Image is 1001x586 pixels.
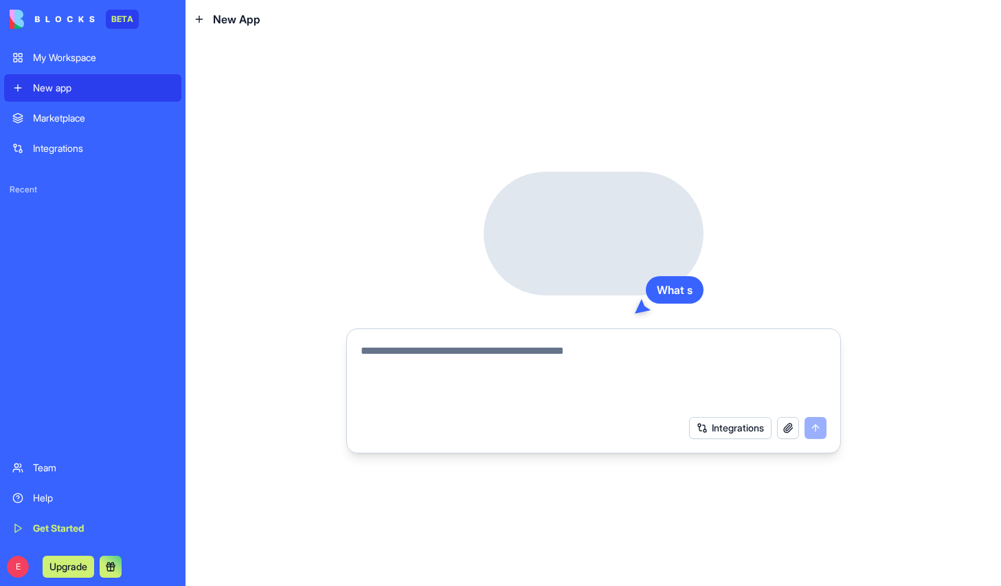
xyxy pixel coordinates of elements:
[43,556,94,578] button: Upgrade
[7,556,29,578] span: E
[33,81,173,95] div: New app
[689,417,772,439] button: Integrations
[4,135,181,162] a: Integrations
[33,142,173,155] div: Integrations
[10,10,95,29] img: logo
[33,51,173,65] div: My Workspace
[43,559,94,573] a: Upgrade
[4,484,181,512] a: Help
[4,44,181,71] a: My Workspace
[33,491,173,505] div: Help
[10,10,139,29] a: BETA
[4,74,181,102] a: New app
[4,184,181,195] span: Recent
[106,10,139,29] div: BETA
[33,461,173,475] div: Team
[4,454,181,482] a: Team
[33,111,173,125] div: Marketplace
[4,515,181,542] a: Get Started
[33,521,173,535] div: Get Started
[4,104,181,132] a: Marketplace
[646,276,704,304] div: What s
[213,11,260,27] span: New App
